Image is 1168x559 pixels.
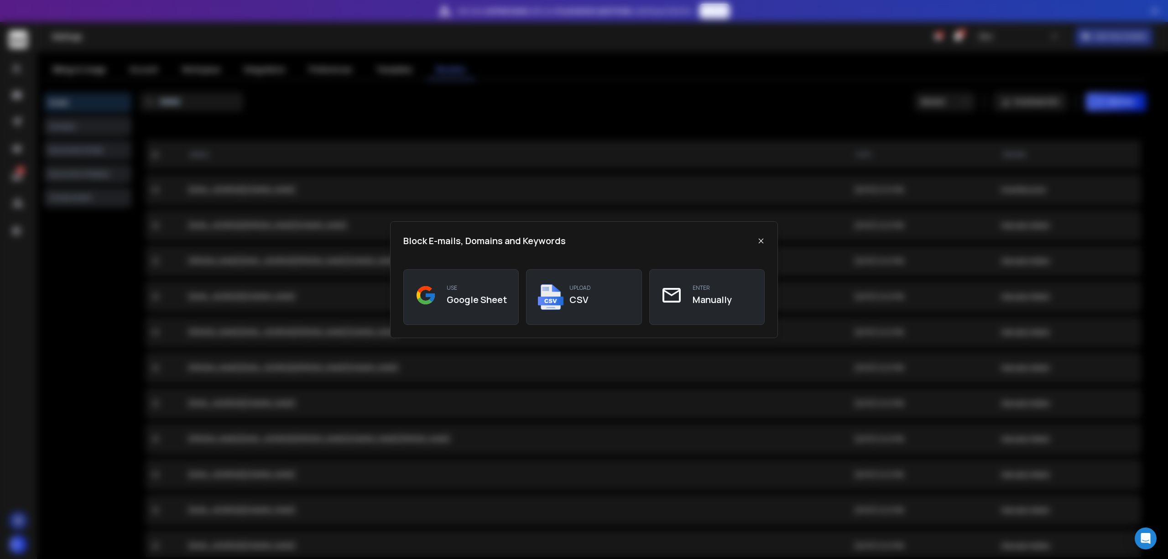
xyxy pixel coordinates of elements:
p: enter [693,284,732,292]
h1: Block E-mails, Domains and Keywords [403,235,566,247]
p: upload [569,284,591,292]
div: Open Intercom Messenger [1135,528,1157,549]
h3: Google Sheet [447,293,507,306]
p: use [447,284,507,292]
h3: Manually [693,293,732,306]
h3: CSV [569,293,591,306]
